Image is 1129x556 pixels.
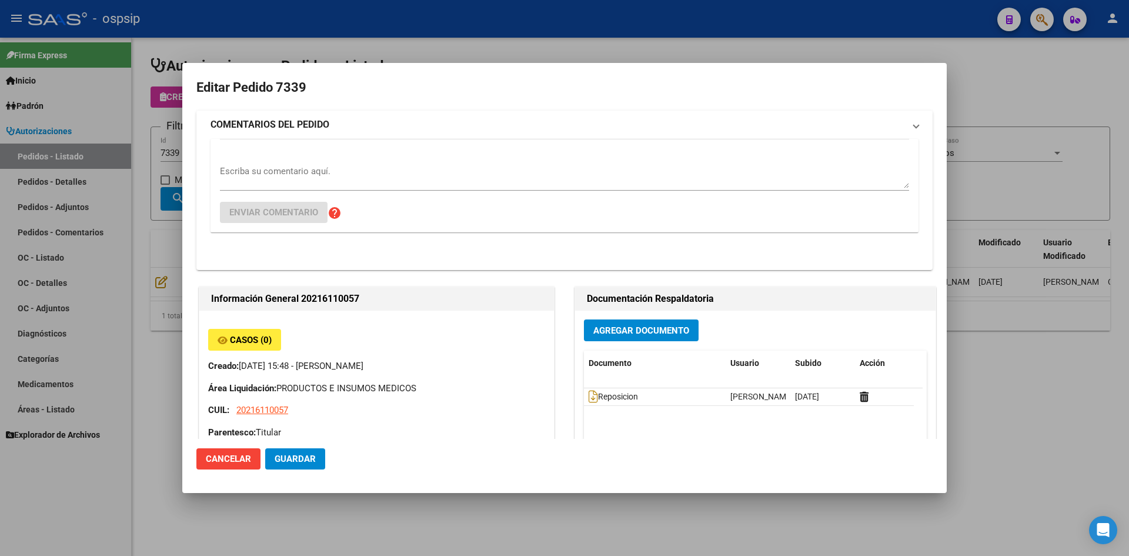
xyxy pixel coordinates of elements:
span: Cancelar [206,454,251,464]
strong: CUIL: [208,405,229,415]
strong: COMENTARIOS DEL PEDIDO [211,118,329,132]
p: Titular [208,426,545,440]
span: Documento [589,358,632,368]
h2: Documentación Respaldatoria [587,292,924,306]
datatable-header-cell: Documento [584,351,726,376]
button: Agregar Documento [584,319,699,341]
h2: Editar Pedido 7339 [196,76,933,99]
span: 20216110057 [236,405,288,415]
span: Acción [860,358,885,368]
mat-icon: help [328,206,342,220]
span: Usuario [730,358,759,368]
span: Guardar [275,454,316,464]
p: [DATE] 15:48 - [PERSON_NAME] [208,359,545,373]
span: [DATE] [795,392,819,401]
datatable-header-cell: Usuario [726,351,790,376]
span: Enviar comentario [229,207,318,218]
strong: Creado: [208,361,239,371]
strong: Parentesco: [208,427,256,438]
strong: Área Liquidación: [208,383,276,394]
div: Open Intercom Messenger [1089,516,1117,544]
h2: Información General 20216110057 [211,292,542,306]
span: [PERSON_NAME] [730,392,793,401]
span: Agregar Documento [593,325,689,336]
datatable-header-cell: Subido [790,351,855,376]
p: PRODUCTOS E INSUMOS MEDICOS [208,382,545,395]
mat-expansion-panel-header: COMENTARIOS DEL PEDIDO [196,111,933,139]
span: Casos (0) [230,335,272,345]
span: Reposicion [589,392,638,402]
span: Subido [795,358,821,368]
button: Guardar [265,448,325,470]
button: Enviar comentario [220,202,328,223]
div: COMENTARIOS DEL PEDIDO [196,139,933,270]
button: Casos (0) [208,329,281,351]
button: Cancelar [196,448,260,470]
datatable-header-cell: Acción [855,351,914,376]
